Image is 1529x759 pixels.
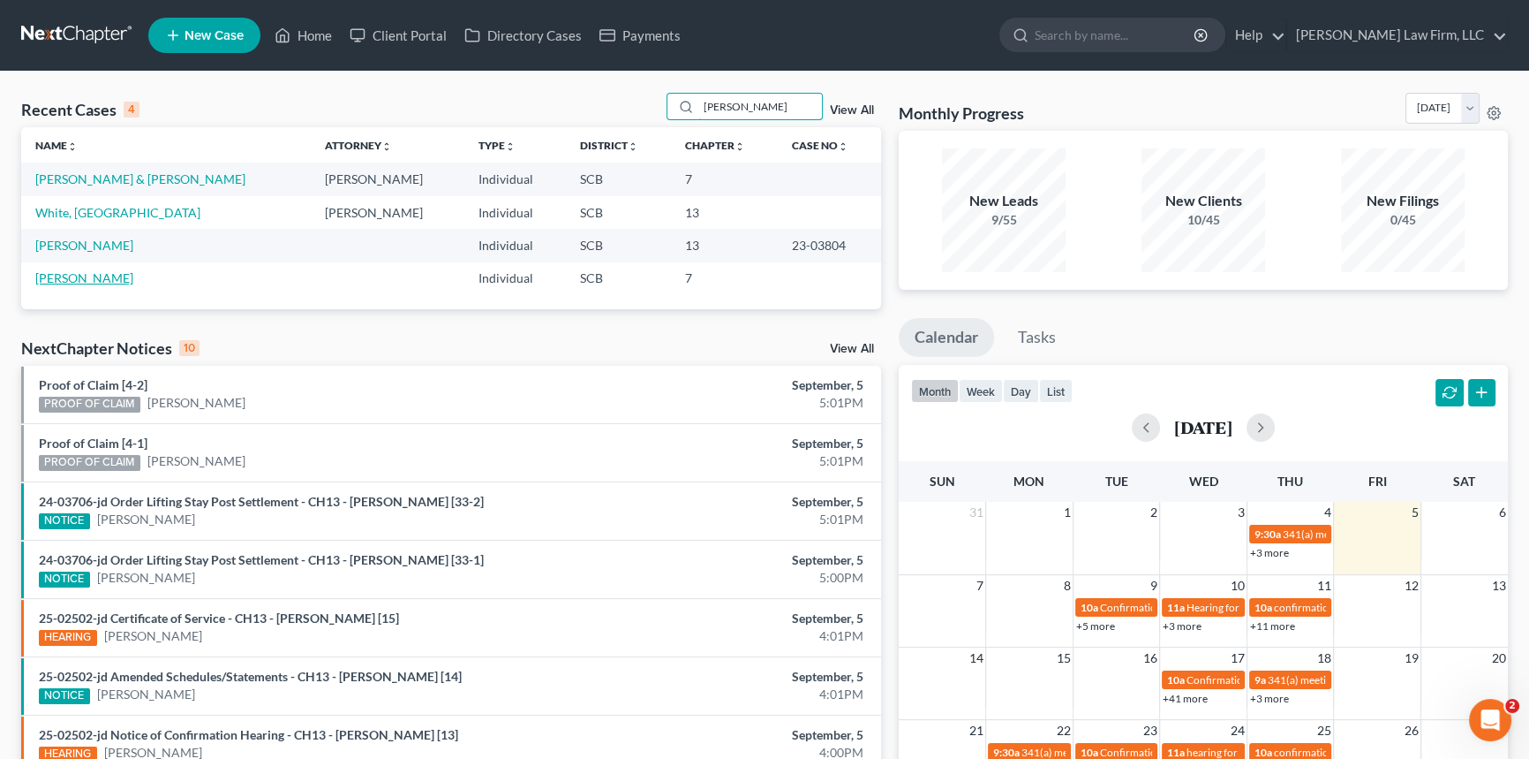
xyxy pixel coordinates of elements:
span: 9:30a [1254,528,1281,541]
div: 9/55 [942,211,1066,229]
a: +11 more [1250,619,1295,633]
div: September, 5 [600,610,863,627]
a: Attorneyunfold_more [325,139,392,152]
span: New Case [185,29,244,42]
a: [PERSON_NAME] Law Firm, LLC [1287,19,1507,51]
span: Tue [1104,474,1127,489]
td: [PERSON_NAME] [311,163,464,195]
span: 9:30a [993,746,1020,759]
span: 31 [968,502,985,523]
a: +3 more [1250,692,1289,705]
div: Recent Cases [21,99,139,120]
button: week [959,379,1003,403]
td: 13 [671,229,779,262]
div: September, 5 [600,668,863,686]
div: 5:01PM [600,511,863,528]
span: Sat [1453,474,1475,489]
a: 24-03706-jd Order Lifting Stay Post Settlement - CH13 - [PERSON_NAME] [33-1] [39,552,484,567]
a: Nameunfold_more [35,139,78,152]
a: Help [1226,19,1285,51]
td: SCB [565,196,670,229]
div: September, 5 [600,493,863,511]
span: Fri [1368,474,1387,489]
td: 7 [671,163,779,195]
td: Individual [464,262,565,295]
span: 12 [1403,575,1420,596]
span: 2 [1505,699,1519,713]
div: 5:00PM [600,569,863,587]
div: September, 5 [600,376,863,394]
span: 6 [1497,502,1508,523]
span: 341(a) meeting for [PERSON_NAME] [1283,528,1453,541]
div: 4:01PM [600,627,863,645]
div: 5:01PM [600,452,863,470]
span: 11a [1167,601,1185,614]
div: PROOF OF CLAIM [39,455,140,471]
a: 25-02502-jd Amended Schedules/Statements - CH13 - [PERSON_NAME] [14] [39,669,462,684]
i: unfold_more [838,141,848,152]
span: confirmation hearing for [PERSON_NAME] [1274,746,1473,759]
iframe: Intercom live chat [1469,699,1511,741]
a: [PERSON_NAME] [35,270,133,285]
td: 13 [671,196,779,229]
a: 25-02502-jd Certificate of Service - CH13 - [PERSON_NAME] [15] [39,611,399,626]
span: 9 [1149,575,1159,596]
div: 10/45 [1141,211,1265,229]
button: month [911,379,959,403]
div: New Filings [1341,191,1465,211]
span: Confirmation Hearing for [PERSON_NAME] [1186,673,1389,687]
td: 23-03804 [778,229,881,262]
span: 21 [968,720,985,741]
i: unfold_more [734,141,745,152]
span: 16 [1141,648,1159,669]
div: NOTICE [39,572,90,588]
h2: [DATE] [1174,418,1232,436]
span: 24 [1229,720,1247,741]
div: HEARING [39,630,97,646]
span: 341(a) meeting for [PERSON_NAME] [1268,673,1438,687]
td: [PERSON_NAME] [311,196,464,229]
i: unfold_more [381,141,392,152]
span: 10a [1167,673,1185,687]
a: Tasks [1002,318,1072,357]
span: 22 [1055,720,1073,741]
span: 10a [1254,746,1272,759]
i: unfold_more [627,141,637,152]
span: Sun [930,474,955,489]
a: +3 more [1163,619,1201,633]
span: 23 [1141,720,1159,741]
span: 5 [1410,502,1420,523]
a: Calendar [899,318,994,357]
button: day [1003,379,1039,403]
td: 7 [671,262,779,295]
a: [PERSON_NAME] [147,452,245,470]
span: Mon [1013,474,1044,489]
a: Client Portal [341,19,456,51]
span: 4 [1322,502,1333,523]
span: hearing for [PERSON_NAME] [1186,746,1322,759]
td: Individual [464,196,565,229]
div: September, 5 [600,551,863,569]
a: Typeunfold_more [478,139,516,152]
a: View All [830,343,874,355]
span: 10a [1254,601,1272,614]
a: [PERSON_NAME] [97,569,195,587]
i: unfold_more [67,141,78,152]
a: [PERSON_NAME] [147,394,245,412]
a: View All [830,104,874,117]
td: SCB [565,262,670,295]
span: 26 [1403,720,1420,741]
div: September, 5 [600,435,863,452]
span: 1 [1062,502,1073,523]
a: White, [GEOGRAPHIC_DATA] [35,205,200,220]
div: NOTICE [39,513,90,529]
a: [PERSON_NAME] & [PERSON_NAME] [35,171,245,186]
div: New Leads [942,191,1066,211]
a: +3 more [1250,546,1289,559]
span: 17 [1229,648,1247,669]
i: unfold_more [505,141,516,152]
div: 5:01PM [600,394,863,412]
span: 11 [1315,575,1333,596]
div: NextChapter Notices [21,338,200,359]
a: Proof of Claim [4-2] [39,377,147,392]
